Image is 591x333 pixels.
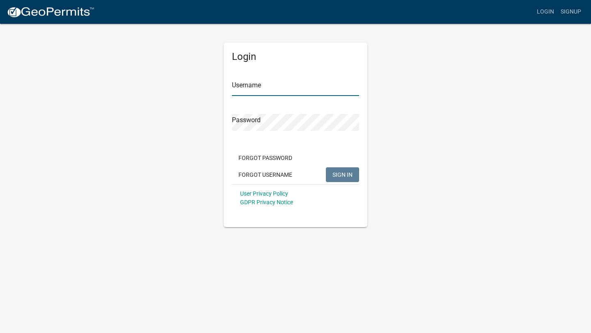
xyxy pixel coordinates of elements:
a: Login [534,4,557,20]
span: SIGN IN [332,171,353,178]
a: User Privacy Policy [240,190,288,197]
button: SIGN IN [326,167,359,182]
h5: Login [232,51,359,63]
a: Signup [557,4,584,20]
button: Forgot Password [232,151,299,165]
a: GDPR Privacy Notice [240,199,293,205]
button: Forgot Username [232,167,299,182]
